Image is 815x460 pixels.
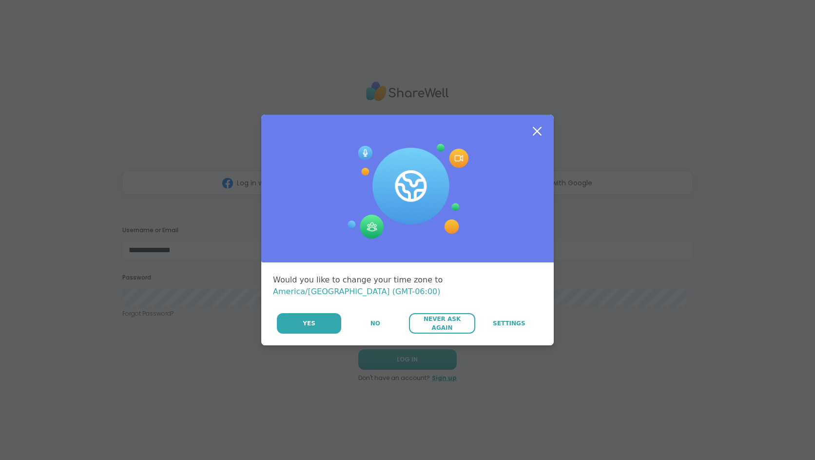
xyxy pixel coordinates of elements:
a: Settings [476,313,542,334]
span: No [370,319,380,328]
button: Never Ask Again [409,313,475,334]
div: Would you like to change your time zone to [273,274,542,298]
span: America/[GEOGRAPHIC_DATA] (GMT-06:00) [273,287,441,296]
span: Never Ask Again [414,315,470,332]
button: No [342,313,408,334]
button: Yes [277,313,341,334]
span: Settings [493,319,525,328]
img: Session Experience [347,144,468,240]
span: Yes [303,319,315,328]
